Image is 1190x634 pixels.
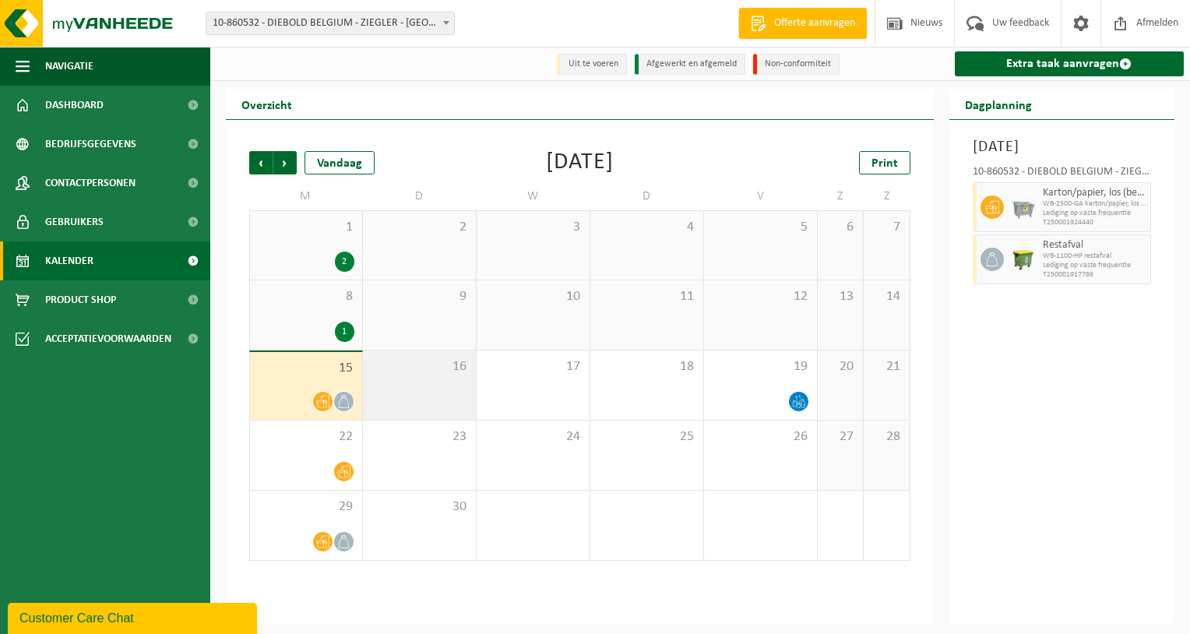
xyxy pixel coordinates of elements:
a: Offerte aanvragen [738,8,867,39]
span: Navigatie [45,47,93,86]
span: 14 [871,288,901,305]
span: 18 [598,358,695,375]
img: WB-2500-GAL-GY-01 [1012,195,1035,219]
span: 8 [258,288,354,305]
span: 2 [371,219,468,236]
div: [DATE] [546,151,614,174]
span: Volgende [273,151,297,174]
iframe: chat widget [8,600,260,634]
span: 9 [371,288,468,305]
span: 26 [712,428,809,446]
li: Non-conformiteit [753,54,840,75]
span: 23 [371,428,468,446]
span: 10 [484,288,582,305]
span: 20 [826,358,855,375]
div: 1 [335,322,354,342]
span: 29 [258,498,354,516]
span: Contactpersonen [45,164,136,203]
span: T250001924440 [1043,218,1147,227]
img: WB-1100-HPE-GN-50 [1012,248,1035,271]
span: 7 [871,219,901,236]
span: 13 [826,288,855,305]
h2: Overzicht [226,89,308,119]
span: 27 [826,428,855,446]
span: 17 [484,358,582,375]
span: 16 [371,358,468,375]
span: Gebruikers [45,203,104,241]
li: Uit te voeren [557,54,627,75]
td: Z [864,182,910,210]
span: Print [871,157,898,170]
span: Dashboard [45,86,104,125]
span: Acceptatievoorwaarden [45,319,171,358]
span: 6 [826,219,855,236]
h2: Dagplanning [949,89,1047,119]
span: 21 [871,358,901,375]
span: Kalender [45,241,93,280]
a: Print [859,151,910,174]
span: Restafval [1043,239,1147,252]
span: Lediging op vaste frequentie [1043,209,1147,218]
div: Vandaag [305,151,375,174]
span: 3 [484,219,582,236]
span: 19 [712,358,809,375]
span: Offerte aanvragen [770,16,859,31]
span: Vorige [249,151,273,174]
span: WB-2500-GA karton/papier, los (bedrijven) [1043,199,1147,209]
a: Extra taak aanvragen [955,51,1185,76]
span: Lediging op vaste frequentie [1043,261,1147,270]
span: T250001917786 [1043,270,1147,280]
span: 12 [712,288,809,305]
span: 28 [871,428,901,446]
span: Karton/papier, los (bedrijven) [1043,187,1147,199]
span: WB-1100-HP restafval [1043,252,1147,261]
td: V [704,182,818,210]
span: 11 [598,288,695,305]
span: 22 [258,428,354,446]
td: D [363,182,477,210]
span: 30 [371,498,468,516]
span: 25 [598,428,695,446]
span: Bedrijfsgegevens [45,125,136,164]
li: Afgewerkt en afgemeld [635,54,745,75]
div: 10-860532 - DIEBOLD BELGIUM - ZIEGLER - [GEOGRAPHIC_DATA] [973,167,1152,182]
td: Z [818,182,864,210]
td: D [590,182,704,210]
span: 10-860532 - DIEBOLD BELGIUM - ZIEGLER - AALST [206,12,455,35]
span: 4 [598,219,695,236]
div: 2 [335,252,354,272]
span: 24 [484,428,582,446]
td: W [477,182,590,210]
td: M [249,182,363,210]
span: 10-860532 - DIEBOLD BELGIUM - ZIEGLER - AALST [206,12,454,34]
span: 5 [712,219,809,236]
span: 1 [258,219,354,236]
span: 15 [258,360,354,377]
h3: [DATE] [973,136,1152,159]
span: Product Shop [45,280,116,319]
